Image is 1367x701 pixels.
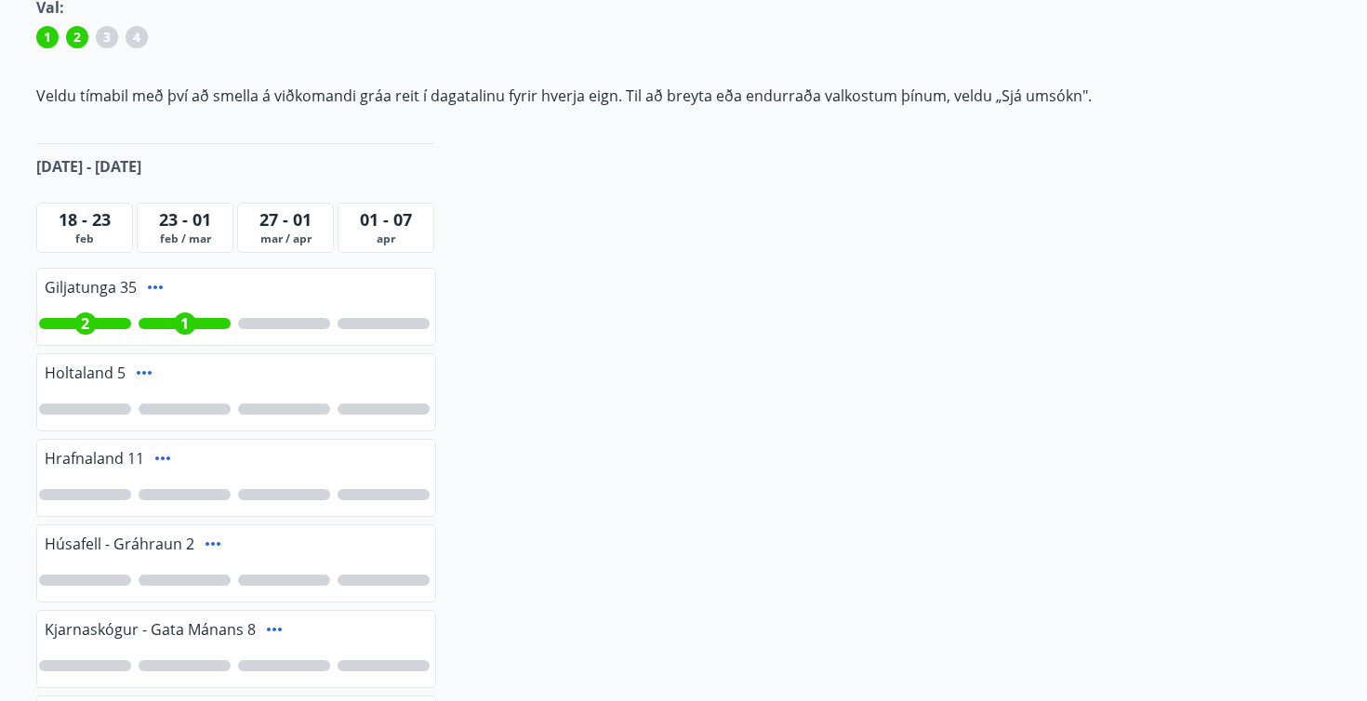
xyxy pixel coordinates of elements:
[259,208,312,231] span: 27 - 01
[59,208,111,231] span: 18 - 23
[103,28,111,46] span: 3
[242,231,329,246] span: mar / apr
[45,277,137,298] span: Giljatunga 35
[342,231,430,246] span: apr
[81,313,89,334] span: 2
[45,448,144,469] span: Hrafnaland 11
[45,363,126,383] span: Holtaland 5
[159,208,211,231] span: 23 - 01
[44,28,51,46] span: 1
[45,534,194,554] span: Húsafell - Gráhraun 2
[45,619,256,640] span: Kjarnaskógur - Gata Mánans 8
[36,86,1331,106] p: Veldu tímabil með því að smella á viðkomandi gráa reit í dagatalinu fyrir hverja eign. Til að bre...
[133,28,140,46] span: 4
[180,313,189,334] span: 1
[360,208,412,231] span: 01 - 07
[41,231,128,246] span: feb
[73,28,81,46] span: 2
[141,231,229,246] span: feb / mar
[36,156,141,177] span: [DATE] - [DATE]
